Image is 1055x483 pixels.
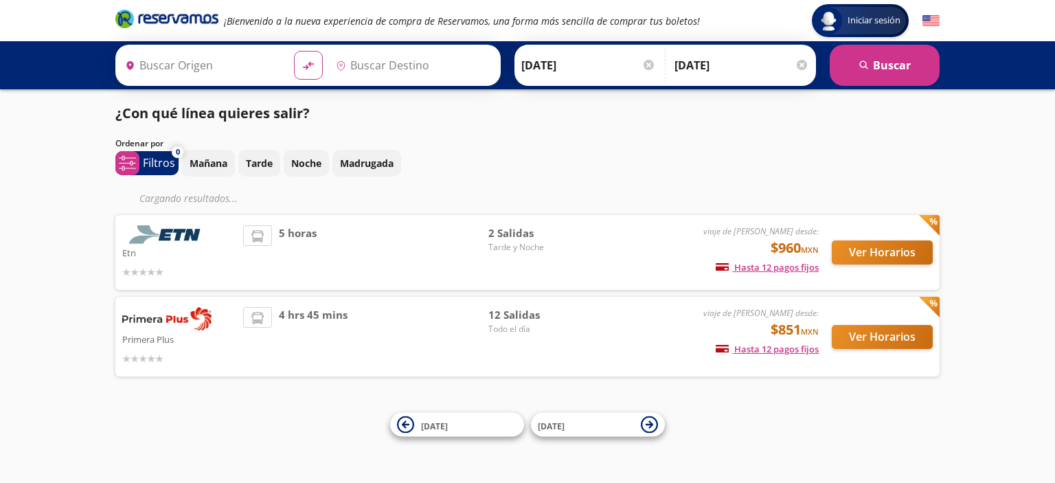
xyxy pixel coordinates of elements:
span: [DATE] [538,420,565,431]
span: 0 [176,146,180,158]
span: 4 hrs 45 mins [279,307,348,366]
em: viaje de [PERSON_NAME] desde: [703,225,819,237]
button: Buscar [830,45,940,86]
img: Primera Plus [122,307,212,330]
span: Tarde y Noche [488,241,585,254]
input: Buscar Origen [120,48,283,82]
span: 12 Salidas [488,307,585,323]
span: Hasta 12 pagos fijos [716,343,819,355]
input: Buscar Destino [330,48,494,82]
em: Cargando resultados ... [139,192,238,205]
p: Madrugada [340,156,394,170]
button: Ver Horarios [832,325,933,349]
button: Mañana [182,150,235,177]
p: Mañana [190,156,227,170]
button: English [922,12,940,30]
input: Opcional [674,48,809,82]
button: Noche [284,150,329,177]
p: Filtros [143,155,175,171]
span: $960 [771,238,819,258]
span: Hasta 12 pagos fijos [716,261,819,273]
p: ¿Con qué línea quieres salir? [115,103,310,124]
span: 2 Salidas [488,225,585,241]
input: Elegir Fecha [521,48,656,82]
small: MXN [801,326,819,337]
em: viaje de [PERSON_NAME] desde: [703,307,819,319]
button: Ver Horarios [832,240,933,265]
button: 0Filtros [115,151,179,175]
a: Brand Logo [115,8,218,33]
p: Etn [122,244,236,260]
button: Tarde [238,150,280,177]
button: [DATE] [390,413,524,437]
img: Etn [122,225,212,244]
span: Iniciar sesión [842,14,906,27]
button: [DATE] [531,413,665,437]
button: Madrugada [332,150,401,177]
em: ¡Bienvenido a la nueva experiencia de compra de Reservamos, una forma más sencilla de comprar tus... [224,14,700,27]
p: Ordenar por [115,137,163,150]
span: [DATE] [421,420,448,431]
p: Tarde [246,156,273,170]
i: Brand Logo [115,8,218,29]
p: Primera Plus [122,330,236,347]
small: MXN [801,245,819,255]
span: Todo el día [488,323,585,335]
span: 5 horas [279,225,317,280]
span: $851 [771,319,819,340]
p: Noche [291,156,321,170]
